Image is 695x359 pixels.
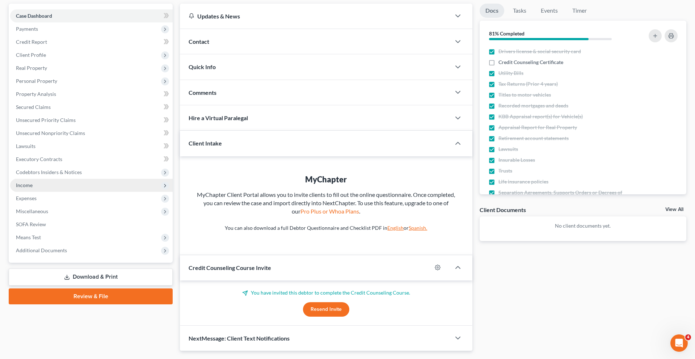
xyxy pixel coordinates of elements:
[16,234,41,240] span: Means Test
[498,102,568,109] span: Recorded mortgages and deeds
[10,140,173,153] a: Lawsuits
[194,174,458,185] div: MyChapter
[498,178,548,185] span: Life insurance policies
[16,52,46,58] span: Client Profile
[665,207,683,212] a: View All
[16,221,46,227] span: SOFA Review
[685,334,691,340] span: 4
[16,156,62,162] span: Executory Contracts
[670,334,688,352] iframe: Intercom live chat
[189,114,248,121] span: Hire a Virtual Paralegal
[498,48,581,55] span: Drivers license & social security card
[189,264,271,271] span: Credit Counseling Course Invite
[16,39,47,45] span: Credit Report
[10,35,173,48] a: Credit Report
[498,59,563,66] span: Credit Counseling Certificate
[498,167,512,174] span: Trusts
[300,208,359,215] a: Pro Plus or Whoa Plans
[535,4,564,18] a: Events
[10,153,173,166] a: Executory Contracts
[9,288,173,304] a: Review & File
[16,182,33,188] span: Income
[489,30,525,37] strong: 81% Completed
[10,114,173,127] a: Unsecured Priority Claims
[189,335,290,342] span: NextMessage: Client Text Notifications
[189,289,464,296] p: You have invited this debtor to complete the Credit Counseling Course.
[16,65,47,71] span: Real Property
[498,124,577,131] span: Appraisal Report for Real Property
[189,12,442,20] div: Updates & News
[16,143,35,149] span: Lawsuits
[189,89,216,96] span: Comments
[10,101,173,114] a: Secured Claims
[16,208,48,214] span: Miscellaneous
[189,140,222,147] span: Client Intake
[16,195,37,201] span: Expenses
[16,130,85,136] span: Unsecured Nonpriority Claims
[498,113,583,120] span: KBB Appraisal report(s) for Vehicle(s)
[498,135,569,142] span: Retirement account statements
[10,127,173,140] a: Unsecured Nonpriority Claims
[189,38,209,45] span: Contact
[303,302,349,317] button: Resend Invite
[16,26,38,32] span: Payments
[498,189,628,203] span: Separation Agreements, Supports Orders or Decrees of Divorce
[10,9,173,22] a: Case Dashboard
[16,104,51,110] span: Secured Claims
[9,269,173,286] a: Download & Print
[16,78,57,84] span: Personal Property
[498,156,535,164] span: Insurable Losses
[498,145,518,153] span: Lawsuits
[498,69,523,77] span: Utility Bills
[409,225,427,231] a: Spanish.
[16,117,76,123] span: Unsecured Priority Claims
[197,191,455,215] span: MyChapter Client Portal allows you to invite clients to fill out the online questionnaire. Once c...
[387,225,404,231] a: English
[498,80,558,88] span: Tax Returns (Prior 4 years)
[507,4,532,18] a: Tasks
[10,88,173,101] a: Property Analysis
[480,4,504,18] a: Docs
[10,218,173,231] a: SOFA Review
[16,91,56,97] span: Property Analysis
[480,206,526,214] div: Client Documents
[498,91,551,98] span: Titles to motor vehicles
[194,224,458,232] p: You can also download a full Debtor Questionnaire and Checklist PDF in or
[16,13,52,19] span: Case Dashboard
[485,222,681,229] p: No client documents yet.
[16,247,67,253] span: Additional Documents
[16,169,82,175] span: Codebtors Insiders & Notices
[566,4,593,18] a: Timer
[189,63,216,70] span: Quick Info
